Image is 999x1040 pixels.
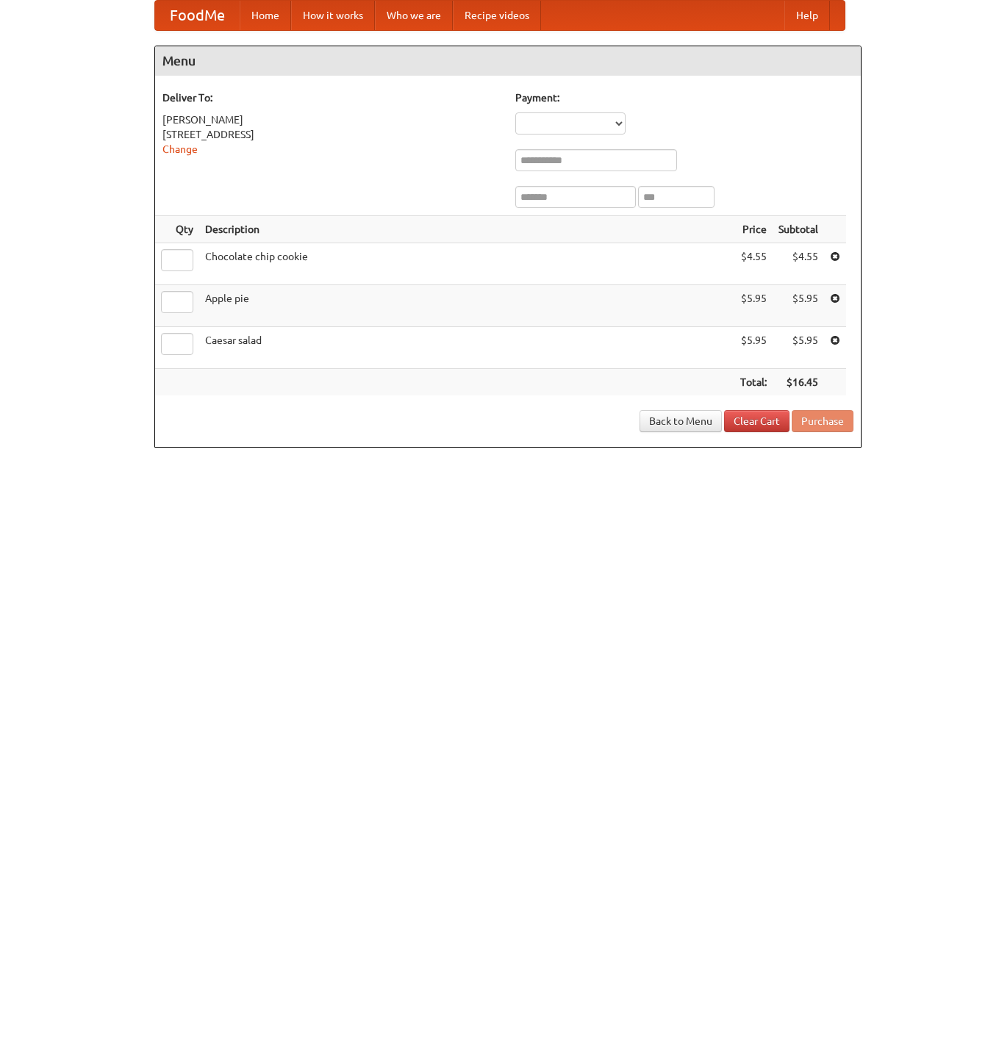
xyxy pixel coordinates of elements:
[792,410,853,432] button: Purchase
[155,216,199,243] th: Qty
[199,243,734,285] td: Chocolate chip cookie
[773,243,824,285] td: $4.55
[724,410,789,432] a: Clear Cart
[291,1,375,30] a: How it works
[453,1,541,30] a: Recipe videos
[773,285,824,327] td: $5.95
[199,216,734,243] th: Description
[773,327,824,369] td: $5.95
[734,285,773,327] td: $5.95
[162,112,501,127] div: [PERSON_NAME]
[515,90,853,105] h5: Payment:
[155,1,240,30] a: FoodMe
[162,127,501,142] div: [STREET_ADDRESS]
[162,90,501,105] h5: Deliver To:
[640,410,722,432] a: Back to Menu
[734,243,773,285] td: $4.55
[734,327,773,369] td: $5.95
[734,216,773,243] th: Price
[240,1,291,30] a: Home
[784,1,830,30] a: Help
[773,216,824,243] th: Subtotal
[773,369,824,396] th: $16.45
[155,46,861,76] h4: Menu
[375,1,453,30] a: Who we are
[199,327,734,369] td: Caesar salad
[734,369,773,396] th: Total:
[199,285,734,327] td: Apple pie
[162,143,198,155] a: Change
